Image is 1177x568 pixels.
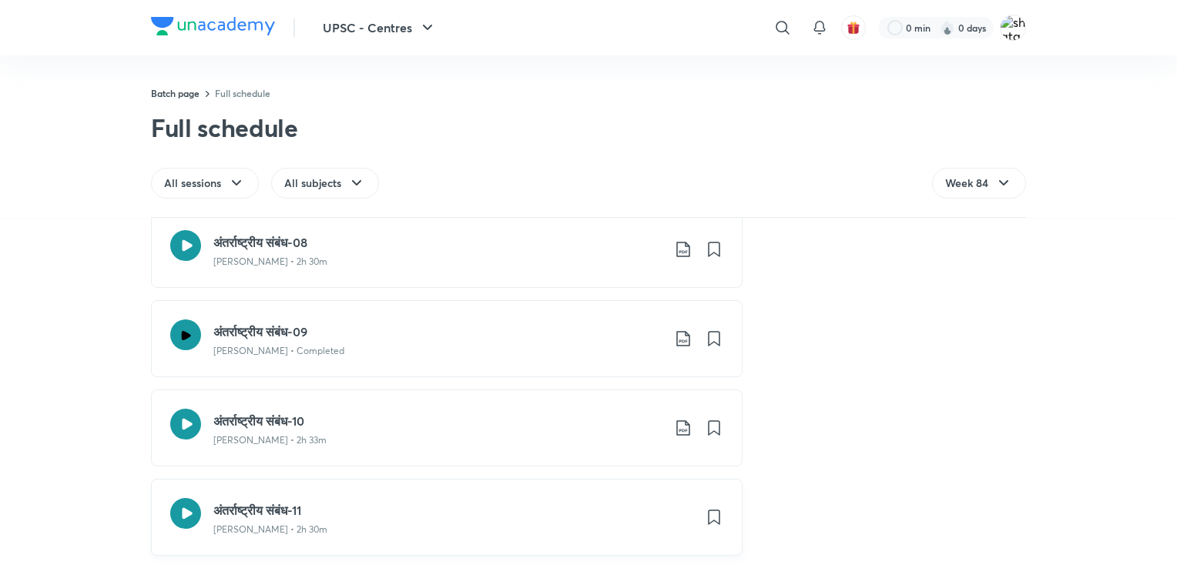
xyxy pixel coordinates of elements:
[151,112,298,143] div: Full schedule
[213,523,327,536] p: [PERSON_NAME] • 2h 30m
[314,12,446,43] button: UPSC - Centres
[151,479,743,556] a: अंतर्राष्ट्रीय संबंध-11[PERSON_NAME] • 2h 30m
[164,175,221,191] span: All sessions
[213,233,662,252] h3: अंतर्राष्ट्रीय संबंध-08
[213,255,327,269] p: [PERSON_NAME] • 2h 30m
[213,322,662,341] h3: अंतर्राष्ट्रीय संबंध-09
[213,412,662,430] h3: अंतर्राष्ट्रीय संबंध-10
[151,211,743,288] a: अंतर्राष्ट्रीय संबंध-08[PERSON_NAME] • 2h 30m
[151,17,275,39] a: Company Logo
[151,300,743,377] a: अंतर्राष्ट्रीय संबंध-09[PERSON_NAME] • Completed
[213,501,692,520] h3: अंतर्राष्ट्रीय संबंध-11
[940,20,955,35] img: streak
[841,15,866,40] button: avatar
[151,389,743,466] a: अंतर्राष्ट्रीय संबंध-10[PERSON_NAME] • 2h 33m
[151,17,275,35] img: Company Logo
[151,87,200,99] a: Batch page
[847,21,860,35] img: avatar
[1000,15,1026,41] img: shatakshee Dev
[284,175,341,191] span: All subjects
[215,87,270,99] a: Full schedule
[945,175,988,191] span: Week 84
[213,344,344,358] p: [PERSON_NAME] • Completed
[213,433,327,447] p: [PERSON_NAME] • 2h 33m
